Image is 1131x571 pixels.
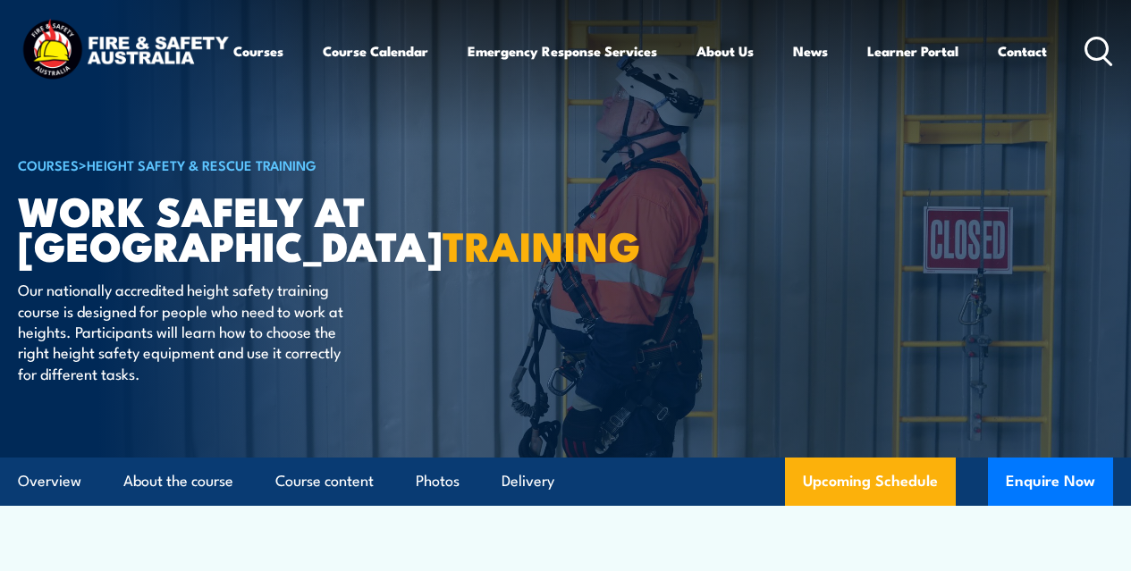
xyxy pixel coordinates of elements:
[18,279,344,383] p: Our nationally accredited height safety training course is designed for people who need to work a...
[18,155,79,174] a: COURSES
[275,458,374,505] a: Course content
[18,192,460,262] h1: Work Safely at [GEOGRAPHIC_DATA]
[696,29,754,72] a: About Us
[18,458,81,505] a: Overview
[793,29,828,72] a: News
[233,29,283,72] a: Courses
[323,29,428,72] a: Course Calendar
[443,214,641,275] strong: TRAINING
[18,154,460,175] h6: >
[87,155,317,174] a: Height Safety & Rescue Training
[468,29,657,72] a: Emergency Response Services
[123,458,233,505] a: About the course
[998,29,1047,72] a: Contact
[988,458,1113,506] button: Enquire Now
[785,458,956,506] a: Upcoming Schedule
[867,29,958,72] a: Learner Portal
[502,458,554,505] a: Delivery
[416,458,460,505] a: Photos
